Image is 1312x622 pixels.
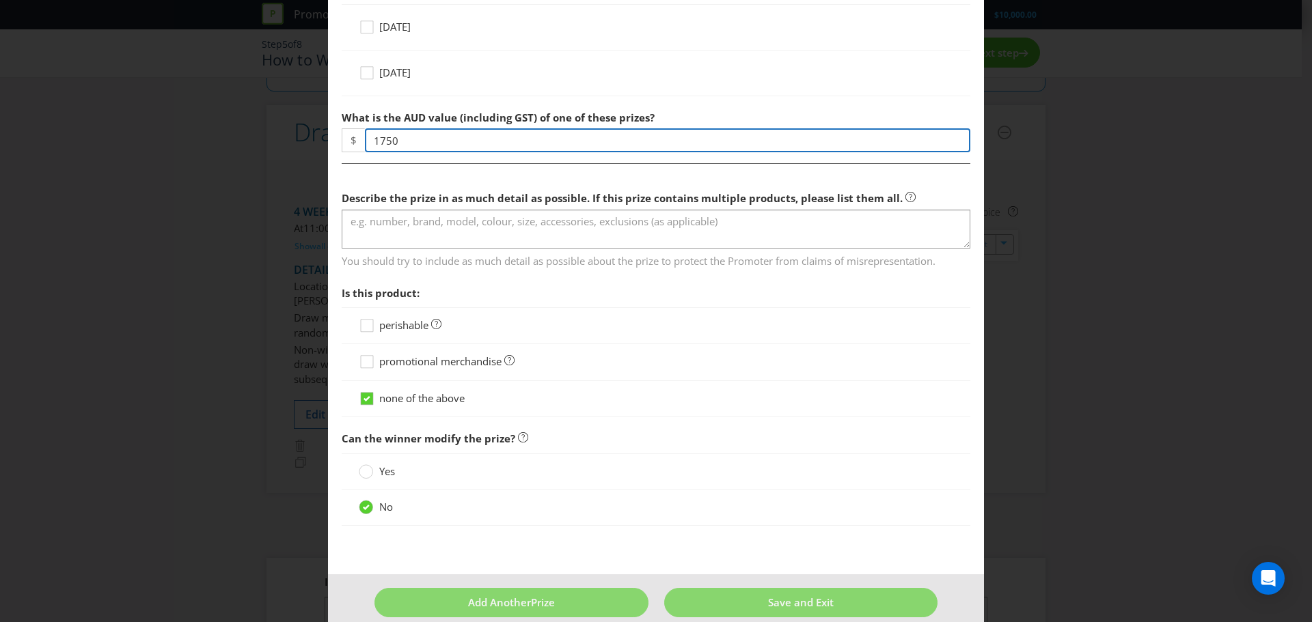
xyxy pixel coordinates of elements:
[468,595,531,609] span: Add Another
[379,20,411,33] span: [DATE]
[379,500,393,513] span: No
[1252,562,1285,595] div: Open Intercom Messenger
[342,249,970,269] span: You should try to include as much detail as possible about the prize to protect the Promoter from...
[664,588,938,617] button: Save and Exit
[342,432,515,445] span: Can the winner modify the prize?
[374,588,648,617] button: Add AnotherPrize
[768,595,834,609] span: Save and Exit
[531,595,555,609] span: Prize
[379,391,465,405] span: none of the above
[342,286,420,300] span: Is this product:
[379,464,395,478] span: Yes
[365,128,970,152] input: e.g. 100
[342,111,655,124] span: What is the AUD value (including GST) of one of these prizes?
[342,191,903,205] span: Describe the prize in as much detail as possible. If this prize contains multiple products, pleas...
[379,354,502,368] span: promotional merchandise
[379,66,411,79] span: [DATE]
[342,128,365,152] span: $
[379,318,428,332] span: perishable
